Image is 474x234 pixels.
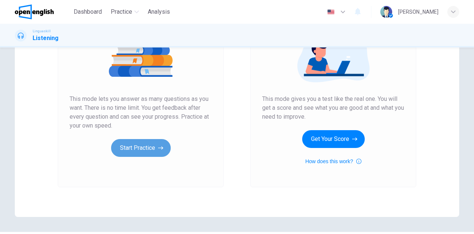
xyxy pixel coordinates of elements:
span: This mode lets you answer as many questions as you want. There is no time limit. You get feedback... [70,95,212,130]
button: Dashboard [71,5,105,19]
a: OpenEnglish logo [15,4,71,19]
span: Dashboard [74,7,102,16]
span: Linguaskill [33,29,51,34]
span: This mode gives you a test like the real one. You will get a score and see what you are good at a... [262,95,404,121]
button: Analysis [145,5,173,19]
img: Profile picture [380,6,392,18]
img: en [326,9,336,15]
img: OpenEnglish logo [15,4,54,19]
button: Get Your Score [302,130,365,148]
span: Analysis [148,7,170,16]
button: Practice [108,5,142,19]
div: [PERSON_NAME] [398,7,438,16]
button: Start Practice [111,139,171,157]
h1: Listening [33,34,59,43]
span: Practice [111,7,132,16]
button: How does this work? [305,157,361,166]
